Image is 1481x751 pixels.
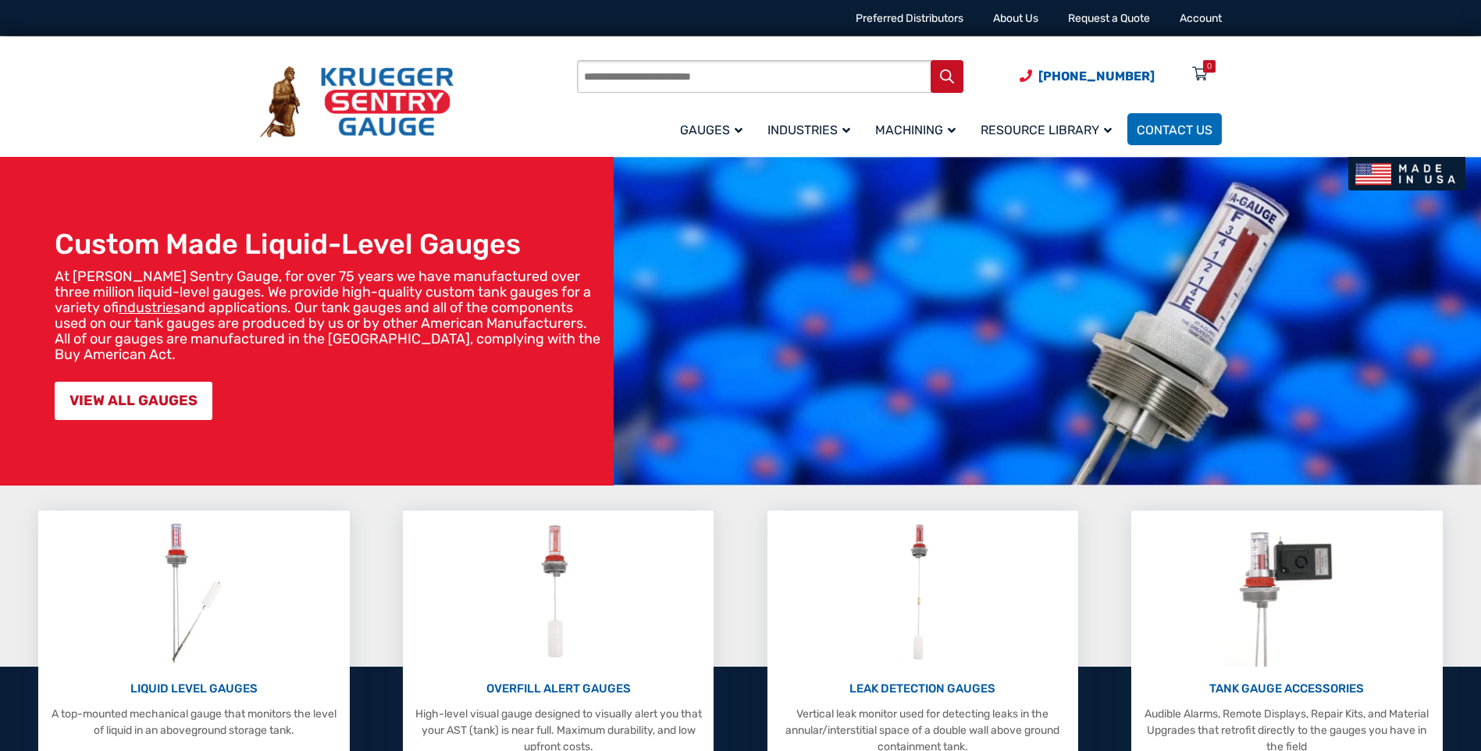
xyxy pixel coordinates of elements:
[1137,123,1212,137] span: Contact Us
[680,123,742,137] span: Gauges
[971,111,1127,148] a: Resource Library
[993,12,1038,25] a: About Us
[260,66,454,138] img: Krueger Sentry Gauge
[1180,12,1222,25] a: Account
[119,299,180,316] a: industries
[46,706,341,739] p: A top-mounted mechanical gauge that monitors the level of liquid in an aboveground storage tank.
[671,111,758,148] a: Gauges
[866,111,971,148] a: Machining
[892,518,953,667] img: Leak Detection Gauges
[875,123,956,137] span: Machining
[981,123,1112,137] span: Resource Library
[411,680,706,698] p: OVERFILL ALERT GAUGES
[758,111,866,148] a: Industries
[524,518,593,667] img: Overfill Alert Gauges
[1038,69,1155,84] span: [PHONE_NUMBER]
[55,382,212,420] a: VIEW ALL GAUGES
[1139,680,1434,698] p: TANK GAUGE ACCESSORIES
[1127,113,1222,145] a: Contact Us
[767,123,850,137] span: Industries
[1224,518,1350,667] img: Tank Gauge Accessories
[856,12,963,25] a: Preferred Distributors
[152,518,235,667] img: Liquid Level Gauges
[1020,66,1155,86] a: Phone Number (920) 434-8860
[1068,12,1150,25] a: Request a Quote
[55,269,606,362] p: At [PERSON_NAME] Sentry Gauge, for over 75 years we have manufactured over three million liquid-l...
[1207,60,1212,73] div: 0
[1348,157,1465,190] img: Made In USA
[46,680,341,698] p: LIQUID LEVEL GAUGES
[775,680,1070,698] p: LEAK DETECTION GAUGES
[55,227,606,261] h1: Custom Made Liquid-Level Gauges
